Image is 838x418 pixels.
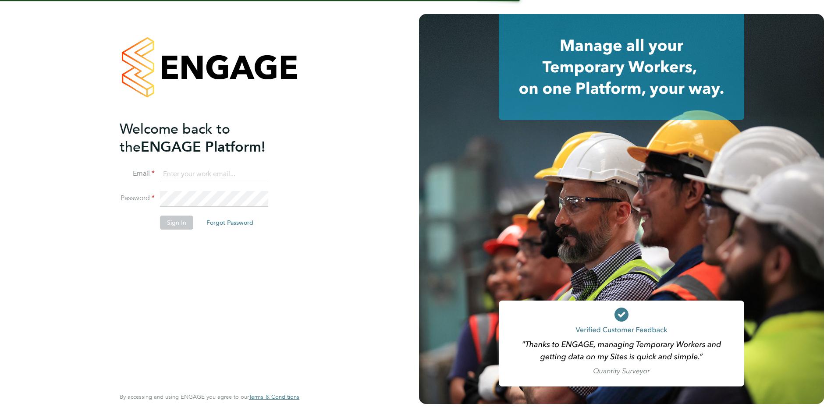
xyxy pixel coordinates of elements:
button: Sign In [160,216,193,230]
button: Forgot Password [199,216,260,230]
h2: ENGAGE Platform! [120,120,291,156]
span: Welcome back to the [120,120,230,156]
span: By accessing and using ENGAGE you agree to our [120,393,299,400]
input: Enter your work email... [160,166,268,182]
label: Password [120,194,155,203]
label: Email [120,169,155,178]
span: Terms & Conditions [249,393,299,400]
a: Terms & Conditions [249,393,299,400]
